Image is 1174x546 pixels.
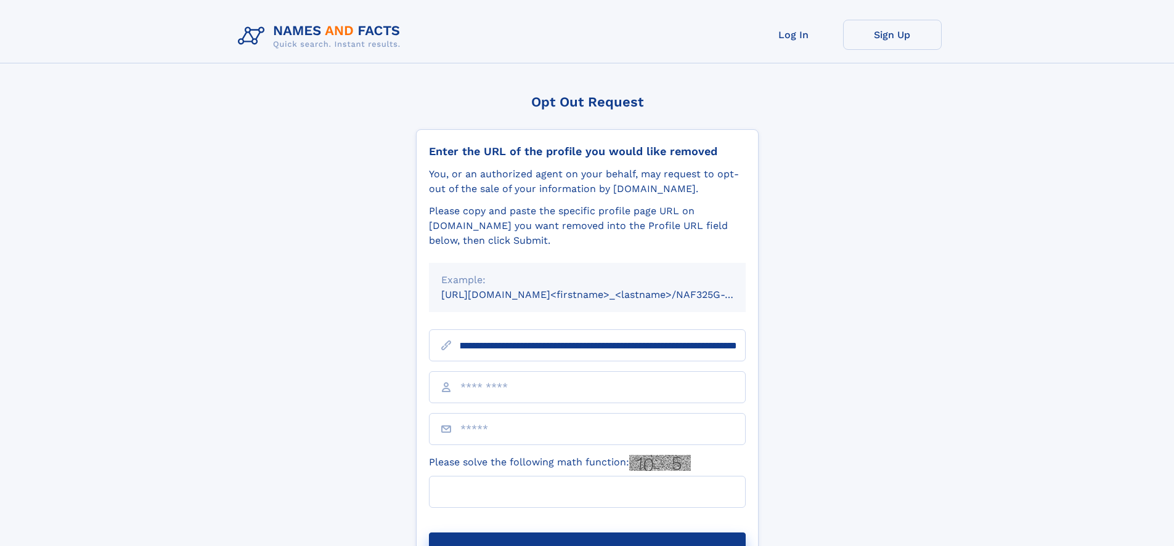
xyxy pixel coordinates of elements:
[843,20,942,50] a: Sign Up
[429,455,691,471] label: Please solve the following math function:
[429,167,746,196] div: You, or an authorized agent on your behalf, may request to opt-out of the sale of your informatio...
[233,20,410,53] img: Logo Names and Facts
[429,204,746,248] div: Please copy and paste the specific profile page URL on [DOMAIN_NAME] you want removed into the Pr...
[744,20,843,50] a: Log In
[416,94,759,110] div: Opt Out Request
[429,145,746,158] div: Enter the URL of the profile you would like removed
[441,289,769,300] small: [URL][DOMAIN_NAME]<firstname>_<lastname>/NAF325G-xxxxxxxx
[441,273,733,287] div: Example:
